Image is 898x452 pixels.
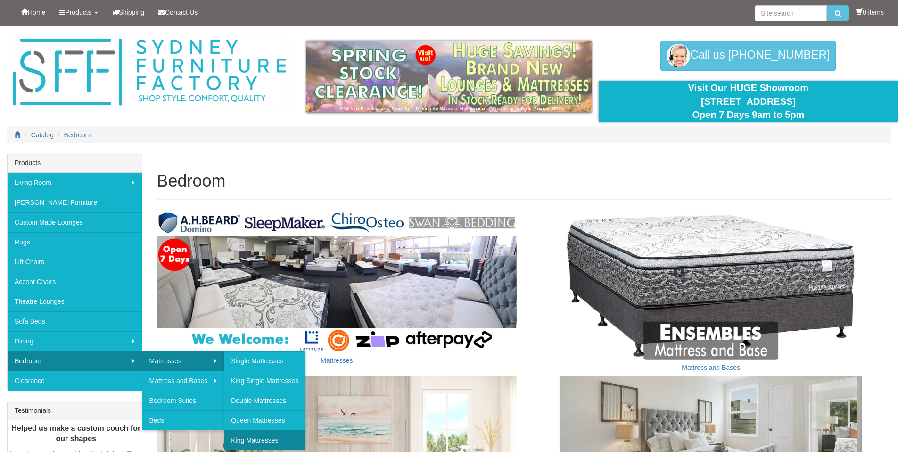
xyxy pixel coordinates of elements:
a: Mattress and Bases [142,371,224,391]
span: Shipping [119,8,145,16]
a: Bedroom [8,351,142,371]
a: Home [14,0,52,24]
a: Theatre Lounges [8,292,142,311]
a: Double Mattresses [224,391,305,410]
a: Bedroom [64,131,91,139]
img: Mattresses [157,209,517,352]
a: Living Room [8,173,142,193]
img: spring-sale.gif [306,41,592,112]
a: King Single Mattresses [224,371,305,391]
span: Contact Us [165,8,198,16]
div: Visit Our HUGE Showroom [STREET_ADDRESS] Open 7 Days 9am to 5pm [606,81,891,122]
input: Site search [755,5,827,21]
a: Rugs [8,232,142,252]
li: 0 items [856,8,884,17]
a: Dining [8,331,142,351]
img: Mattress and Bases [531,209,891,359]
a: Mattresses [142,351,224,371]
img: Sydney Furniture Factory [8,36,291,109]
div: Products [8,153,142,173]
a: Catalog [31,131,54,139]
a: King Mattresses [224,430,305,450]
a: Accent Chairs [8,272,142,292]
a: Mattresses [321,357,353,364]
a: Single Mattresses [224,351,305,371]
a: Lift Chairs [8,252,142,272]
a: Contact Us [151,0,205,24]
span: Home [28,8,45,16]
a: Mattress and Bases [682,364,740,371]
a: Custom Made Lounges [8,212,142,232]
a: Beds [142,410,224,430]
a: Sofa Beds [8,311,142,331]
a: Shipping [105,0,152,24]
a: Clearance [8,371,142,391]
div: Testimonials [8,401,142,420]
a: [PERSON_NAME] Furniture [8,193,142,212]
a: Bedroom Suites [142,391,224,410]
b: Helped us make a custom couch for our shapes [11,424,140,443]
a: Products [52,0,105,24]
span: Products [65,8,91,16]
a: Queen Mattresses [224,410,305,430]
h1: Bedroom [157,172,891,191]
